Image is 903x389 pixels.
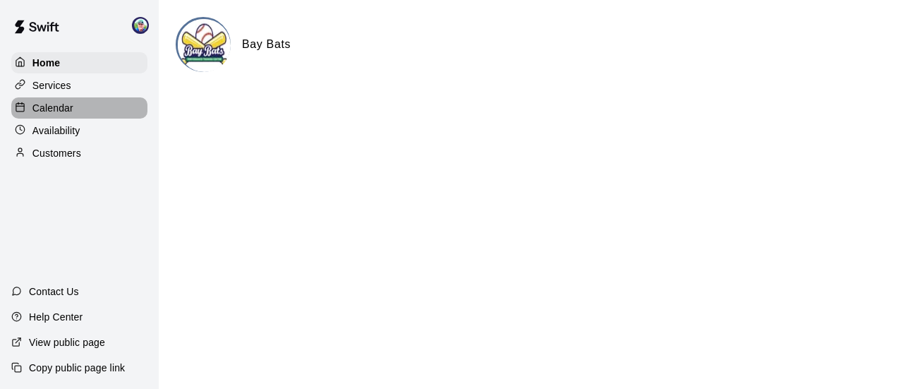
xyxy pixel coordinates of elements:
[178,19,231,72] img: Bay Bats logo
[29,285,79,299] p: Contact Us
[11,120,147,141] a: Availability
[32,78,71,92] p: Services
[11,143,147,164] a: Customers
[32,101,73,115] p: Calendar
[129,11,159,40] div: Buddy Custer
[29,361,125,375] p: Copy public page link
[11,75,147,96] a: Services
[242,35,291,54] h6: Bay Bats
[132,17,149,34] img: Buddy Custer
[29,335,105,349] p: View public page
[32,124,80,138] p: Availability
[29,310,83,324] p: Help Center
[32,56,61,70] p: Home
[32,146,81,160] p: Customers
[11,52,147,73] a: Home
[11,97,147,119] a: Calendar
